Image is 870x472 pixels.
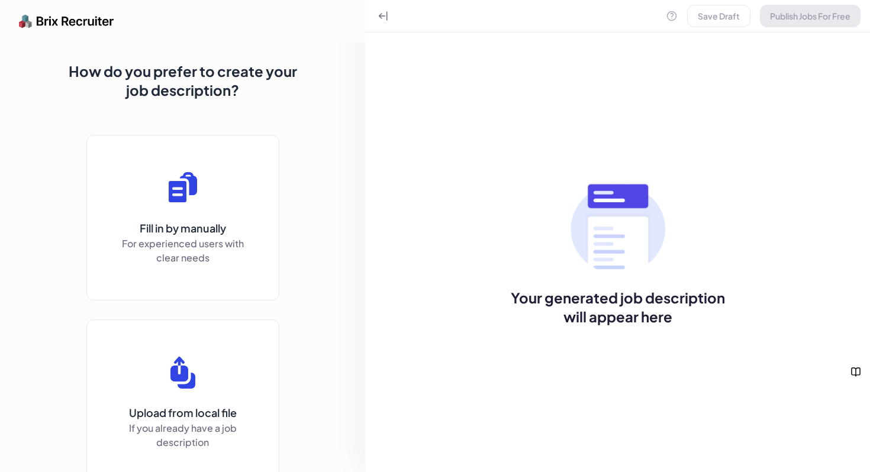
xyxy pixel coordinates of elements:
button: Fill in by manuallyFor experienced users with clear needs [86,135,279,300]
span: Your generated job description will appear here [502,288,733,326]
span: How do you prefer to create your job description? [67,62,298,99]
img: no txt [571,179,665,274]
p: Fill in by manually [118,220,248,237]
img: logo [19,9,114,33]
p: For experienced users with clear needs [118,237,248,265]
